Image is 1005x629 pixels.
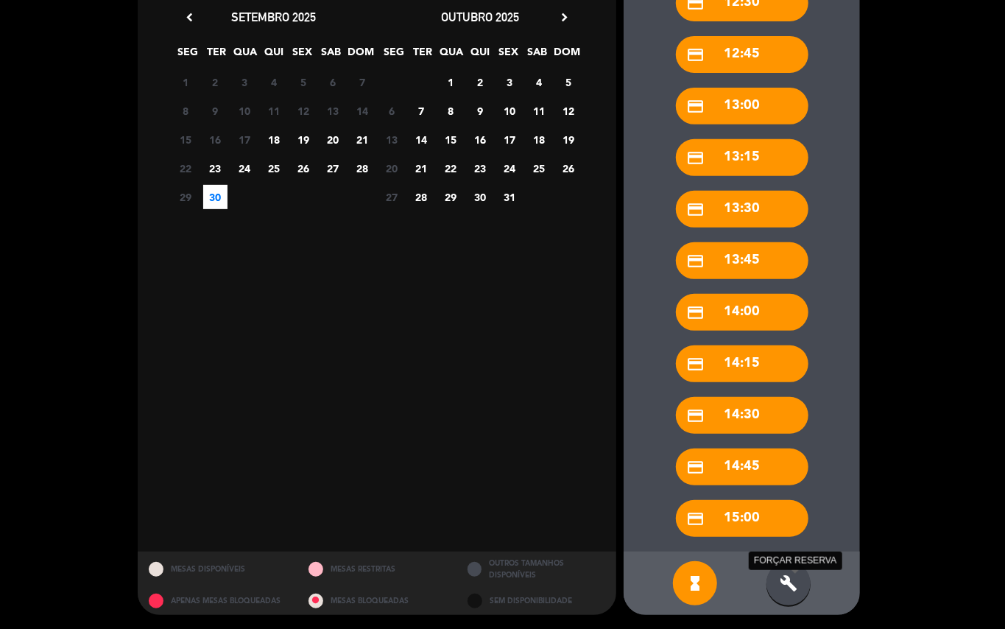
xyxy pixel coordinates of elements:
span: 21 [350,127,375,152]
span: 30 [203,185,228,209]
i: credit_card [687,407,705,425]
span: 18 [262,127,286,152]
span: 28 [350,156,375,180]
span: 25 [527,156,551,180]
span: 28 [409,185,434,209]
div: OUTROS TAMANHOS DISPONÍVEIS [456,552,616,588]
span: 2 [203,70,228,94]
span: 15 [439,127,463,152]
div: MESAS DISPONÍVEIS [138,552,297,588]
div: APENAS MESAS BLOQUEADAS [138,588,297,615]
span: 18 [527,127,551,152]
div: 15:00 [676,500,808,537]
span: QUA [440,43,464,68]
span: 23 [468,156,493,180]
span: 31 [498,185,522,209]
span: SAB [320,43,344,68]
i: credit_card [687,149,705,167]
span: 10 [498,99,522,123]
span: 19 [557,127,581,152]
span: SAB [526,43,550,68]
span: 24 [233,156,257,180]
i: credit_card [687,46,705,64]
i: chevron_left [182,10,197,25]
span: 27 [321,156,345,180]
span: 24 [498,156,522,180]
span: SEX [497,43,521,68]
div: 13:30 [676,191,808,228]
i: credit_card [687,355,705,373]
div: 14:00 [676,294,808,331]
span: 8 [174,99,198,123]
i: chevron_right [557,10,572,25]
span: DOM [348,43,373,68]
span: 2 [468,70,493,94]
span: 14 [350,99,375,123]
span: 15 [174,127,198,152]
span: 1 [174,70,198,94]
span: TER [411,43,435,68]
span: 8 [439,99,463,123]
span: 23 [203,156,228,180]
div: FORÇAR RESERVA [749,552,842,570]
span: 16 [468,127,493,152]
span: 27 [380,185,404,209]
div: 14:45 [676,449,808,485]
i: credit_card [687,200,705,219]
span: 5 [292,70,316,94]
span: 13 [321,99,345,123]
div: 12:45 [676,36,808,73]
span: 14 [409,127,434,152]
span: QUI [262,43,286,68]
span: 6 [321,70,345,94]
span: 25 [262,156,286,180]
span: 11 [527,99,551,123]
span: 17 [498,127,522,152]
span: 3 [498,70,522,94]
span: 22 [439,156,463,180]
span: DOM [554,43,579,68]
i: credit_card [687,252,705,270]
span: QUA [233,43,258,68]
span: 7 [350,70,375,94]
span: 11 [262,99,286,123]
span: 22 [174,156,198,180]
span: 29 [439,185,463,209]
span: 6 [380,99,404,123]
div: MESAS BLOQUEADAS [297,588,457,615]
span: 9 [468,99,493,123]
span: TER [205,43,229,68]
span: 20 [380,156,404,180]
div: 13:00 [676,88,808,124]
span: SEG [176,43,200,68]
span: 30 [468,185,493,209]
i: credit_card [687,97,705,116]
div: 13:45 [676,242,808,279]
span: 26 [292,156,316,180]
span: 20 [321,127,345,152]
span: 12 [557,99,581,123]
span: QUI [468,43,493,68]
span: 29 [174,185,198,209]
div: 14:15 [676,345,808,382]
span: 1 [439,70,463,94]
i: credit_card [687,458,705,477]
div: SEM DISPONIBILIDADE [456,588,616,615]
span: outubro 2025 [441,10,519,24]
span: 7 [409,99,434,123]
span: 3 [233,70,257,94]
span: 4 [262,70,286,94]
span: 21 [409,156,434,180]
i: credit_card [687,303,705,322]
span: 13 [380,127,404,152]
span: setembro 2025 [232,10,317,24]
span: SEG [382,43,406,68]
div: MESAS RESTRITAS [297,552,457,588]
div: 13:15 [676,139,808,176]
span: 26 [557,156,581,180]
i: build [780,574,797,592]
span: 9 [203,99,228,123]
span: 19 [292,127,316,152]
span: 4 [527,70,551,94]
div: 14:30 [676,397,808,434]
